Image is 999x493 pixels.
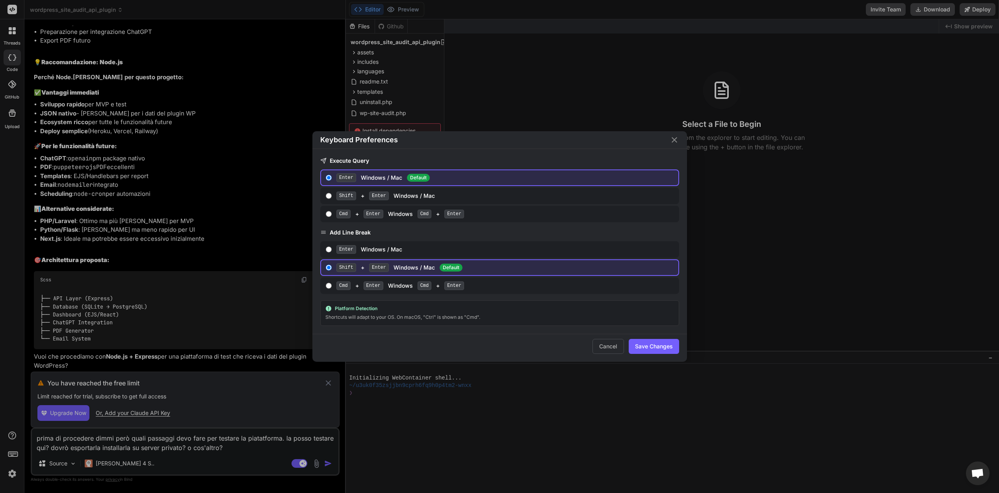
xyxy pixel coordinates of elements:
div: Platform Detection [325,305,674,312]
span: Shift [336,192,356,200]
button: Close [670,135,679,145]
span: Cmd [418,210,432,218]
div: + Windows + [336,281,675,290]
a: Aprire la chat [966,461,990,485]
div: Windows / Mac [336,245,675,254]
input: Cmd+Enter Windows Cmd+Enter [326,283,332,289]
span: Cmd [418,281,432,290]
span: Default [440,264,462,272]
span: Enter [444,281,464,290]
div: + Windows + [336,210,675,218]
div: Shortcuts will adapt to your OS. On macOS, "Ctrl" is shown as "Cmd". [325,313,674,321]
span: Cmd [336,210,351,218]
input: EnterWindows / Mac [326,246,332,253]
h3: Add Line Break [320,229,679,236]
span: Enter [369,192,389,200]
span: Cmd [336,281,351,290]
h3: Execute Query [320,157,679,165]
h2: Keyboard Preferences [320,134,398,145]
span: Shift [336,263,356,272]
input: Shift+EnterWindows / Mac [326,193,332,199]
span: Default [407,174,430,182]
span: Enter [336,245,356,254]
input: Shift+EnterWindows / MacDefault [326,264,332,271]
span: Enter [364,281,383,290]
div: + Windows / Mac [336,263,675,272]
span: Enter [364,210,383,218]
button: Cancel [592,339,624,354]
div: + Windows / Mac [336,192,675,200]
span: Enter [336,173,356,182]
input: Cmd+Enter Windows Cmd+Enter [326,211,332,217]
span: Enter [369,263,389,272]
span: Enter [444,210,464,218]
button: Save Changes [629,339,679,354]
div: Windows / Mac [336,173,675,182]
input: EnterWindows / Mac Default [326,175,332,181]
